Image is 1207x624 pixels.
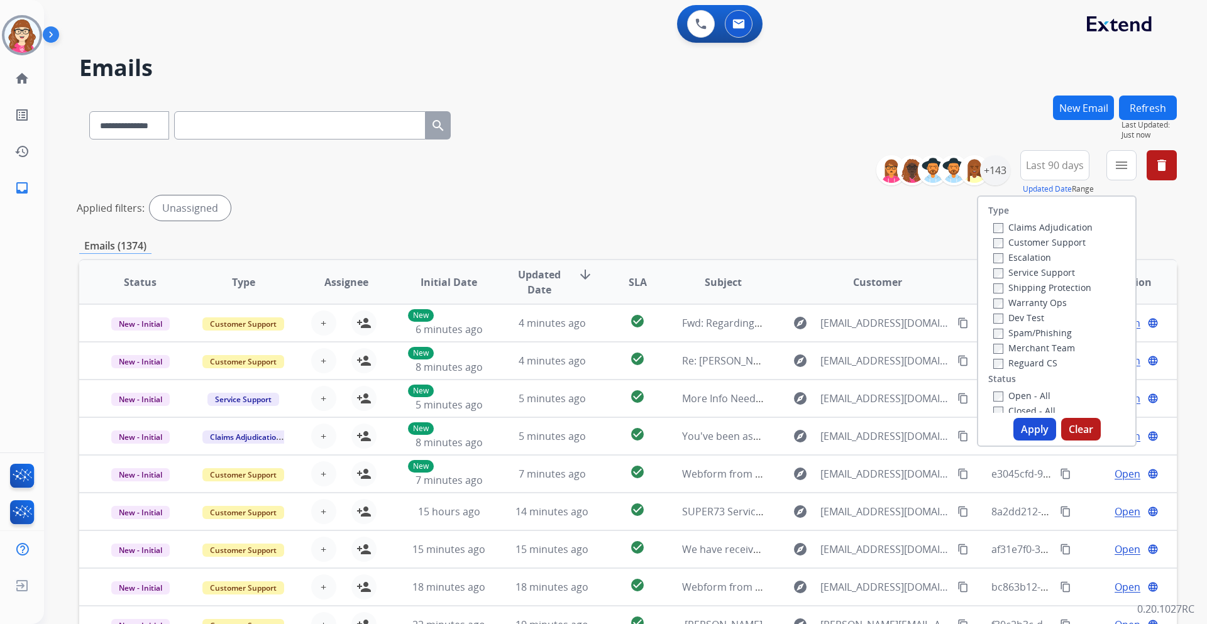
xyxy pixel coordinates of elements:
mat-icon: explore [793,391,808,406]
span: Type [232,275,255,290]
mat-icon: content_copy [957,581,969,593]
button: + [311,574,336,599]
span: 5 minutes ago [519,391,586,405]
span: Claims Adjudication [202,430,289,444]
span: 4 minutes ago [519,316,586,330]
span: New - Initial [111,393,170,406]
span: 4 minutes ago [519,354,586,368]
button: + [311,386,336,411]
mat-icon: delete [1154,158,1169,173]
mat-icon: search [431,118,446,133]
mat-icon: language [1147,355,1159,366]
mat-icon: content_copy [957,355,969,366]
span: af31e7f0-3ae7-4db6-9be7-93d8e342c0a5 [991,542,1182,556]
mat-icon: list_alt [14,107,30,123]
label: Type [988,204,1009,217]
label: Claims Adjudication [993,221,1093,233]
mat-icon: check_circle [630,351,645,366]
mat-icon: explore [793,315,808,331]
span: + [321,466,326,481]
div: +143 [980,155,1010,185]
button: + [311,499,336,524]
mat-icon: content_copy [1060,581,1071,593]
span: Customer Support [202,355,284,368]
mat-icon: check_circle [630,502,645,517]
mat-icon: person_add [356,353,372,368]
span: 15 hours ago [418,505,480,518]
label: Customer Support [993,236,1086,248]
span: [EMAIL_ADDRESS][DOMAIN_NAME] [820,429,950,444]
p: Applied filters: [77,200,145,216]
p: New [408,460,434,473]
mat-icon: person_add [356,466,372,481]
label: Reguard CS [993,357,1057,369]
mat-icon: explore [793,542,808,557]
mat-icon: check_circle [630,314,645,329]
p: New [408,347,434,359]
span: [EMAIL_ADDRESS][DOMAIN_NAME] [820,466,950,481]
span: New - Initial [111,355,170,368]
mat-icon: explore [793,579,808,594]
label: Merchant Team [993,342,1075,354]
span: Open [1115,466,1140,481]
mat-icon: language [1147,581,1159,593]
span: [EMAIL_ADDRESS][DOMAIN_NAME] [820,353,950,368]
mat-icon: content_copy [1060,544,1071,555]
span: New - Initial [111,317,170,331]
span: 8 minutes ago [416,435,483,449]
mat-icon: check_circle [630,540,645,555]
mat-icon: person_add [356,429,372,444]
span: More Info Needed: b749419e-016f-41eb-aa10-24177e4b1a60 - [PERSON_NAME] [682,391,1052,405]
mat-icon: person_add [356,579,372,594]
span: Re: [PERSON_NAME] claim [682,354,805,368]
span: Last Updated: [1122,120,1177,130]
span: 5 minutes ago [519,429,586,443]
label: Dev Test [993,312,1044,324]
span: Open [1115,579,1140,594]
mat-icon: content_copy [1060,468,1071,479]
span: 15 minutes ago [412,542,485,556]
span: + [321,353,326,368]
p: New [408,422,434,435]
span: Customer Support [202,544,284,557]
mat-icon: person_add [356,504,372,519]
mat-icon: explore [793,504,808,519]
span: Range [1023,183,1094,194]
mat-icon: content_copy [957,544,969,555]
span: 7 minutes ago [416,473,483,487]
button: Updated Date [1023,184,1072,194]
span: Just now [1122,130,1177,140]
mat-icon: person_add [356,542,372,557]
label: Closed - All [993,405,1055,417]
mat-icon: explore [793,466,808,481]
span: New - Initial [111,468,170,481]
input: Shipping Protection [993,283,1003,293]
button: Apply [1013,418,1056,441]
mat-icon: content_copy [1060,506,1071,517]
div: Unassigned [150,195,231,221]
span: Customer Support [202,506,284,519]
span: e3045cfd-9a80-436a-bbdf-29e720ad58f5 [991,467,1180,481]
button: + [311,461,336,486]
label: Status [988,373,1016,385]
span: SUPER73 Service Center - [PERSON_NAME] R Adv SE Crash/Accidental Repairs [682,505,1046,518]
button: Refresh [1119,96,1177,120]
span: 8 minutes ago [416,360,483,374]
mat-icon: explore [793,429,808,444]
span: Status [124,275,157,290]
button: New Email [1053,96,1114,120]
span: Updated Date [511,267,568,297]
label: Service Support [993,266,1075,278]
mat-icon: language [1147,506,1159,517]
span: SLA [629,275,647,290]
span: [EMAIL_ADDRESS][DOMAIN_NAME] [820,504,950,519]
mat-icon: content_copy [957,317,969,329]
span: [EMAIL_ADDRESS][DOMAIN_NAME] [820,542,950,557]
span: 14 minutes ago [515,505,588,518]
mat-icon: language [1147,317,1159,329]
p: Emails (1374) [79,238,152,254]
mat-icon: menu [1114,158,1129,173]
span: 18 minutes ago [412,580,485,594]
span: 5 minutes ago [416,398,483,412]
span: New - Initial [111,430,170,444]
